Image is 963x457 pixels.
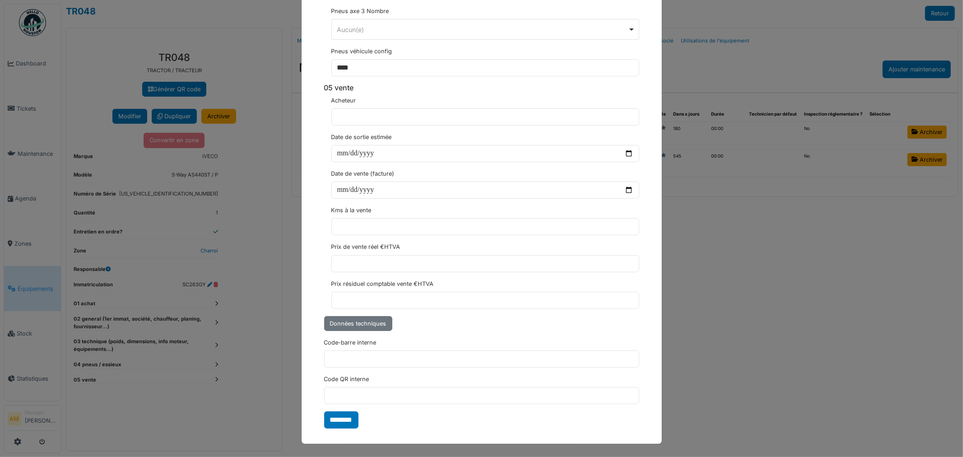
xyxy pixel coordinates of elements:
[324,375,369,383] label: Code QR interne
[331,280,434,288] label: Prix résiduel comptable vente €HTVA
[331,206,372,215] label: Kms à la vente
[324,84,639,92] h6: 05 vente
[331,169,395,178] label: Date de vente (facture)
[324,338,377,347] label: Code-barre interne
[331,7,389,15] label: Pneus axe 3 Nombre
[331,242,400,251] label: Prix de vente réel €HTVA
[337,25,628,34] div: Aucun(e)
[331,47,392,56] label: Pneus véhicule config
[324,316,392,331] div: Données techniques
[331,133,392,141] label: Date de sortie estimée
[331,96,356,105] label: Acheteur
